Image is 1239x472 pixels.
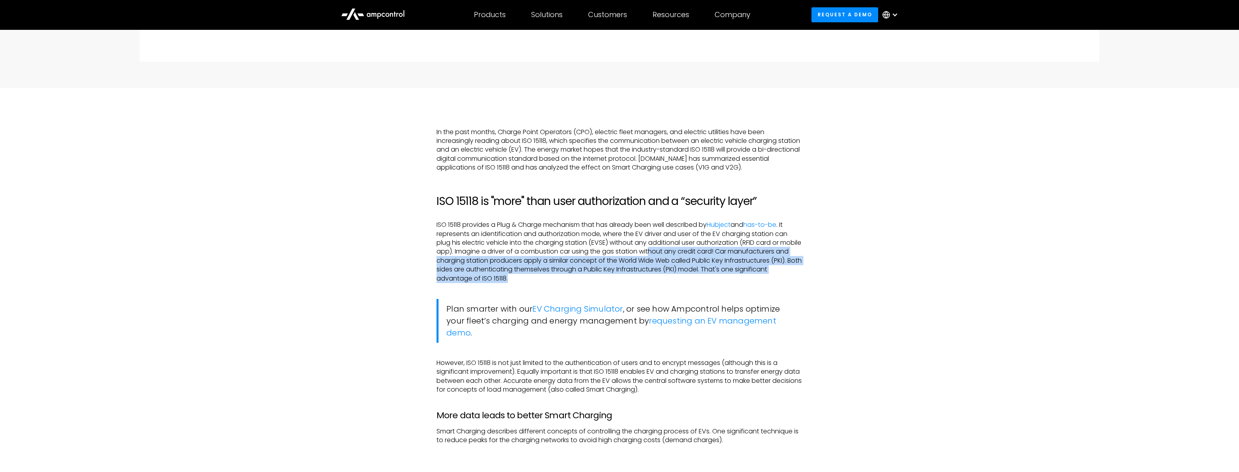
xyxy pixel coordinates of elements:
p: However, ISO 15118 is not just limited to the authentication of users and to encrypt messages (al... [436,359,803,394]
div: Solutions [531,10,563,19]
div: Customers [588,10,627,19]
p: ‍ [436,451,803,460]
a: has-to-be [743,220,776,229]
blockquote: Plan smarter with our , or see how Ampcontrol helps optimize your fleet’s charging and energy man... [436,299,803,343]
a: Hubject [707,220,731,229]
h2: ISO 15118 is "more" than user authorization and a “security layer” [436,195,803,208]
p: Smart Charging describes different concepts of controlling the charging process of EVs. One signi... [436,427,803,445]
div: Company [715,10,750,19]
div: Resources [653,10,689,19]
a: EV Charging Simulator [532,303,623,314]
div: Products [474,10,506,19]
p: In the past months, Charge Point Operators (CPO), electric fleet managers, and electric utilities... [436,128,803,172]
h3: More data leads to better Smart Charging [436,410,803,421]
a: Request a demo [811,7,878,22]
p: ISO 15118 provides a Plug & Charge mechanism that has already been well described by and . It rep... [436,220,803,283]
a: requesting an EV management demo [446,315,776,338]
